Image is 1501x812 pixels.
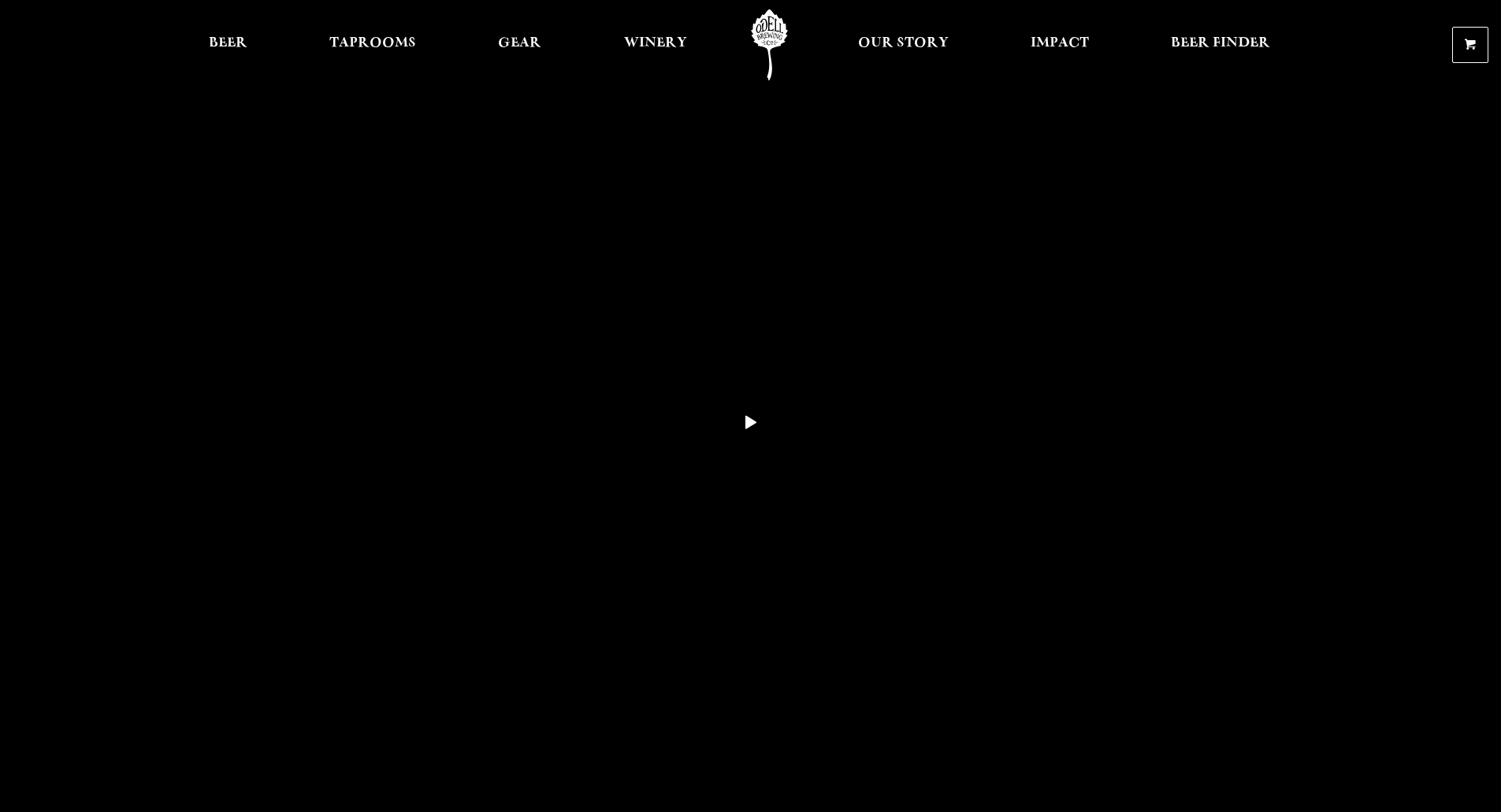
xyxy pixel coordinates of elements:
[624,37,687,50] span: Winery
[209,37,247,50] span: Beer
[329,37,416,50] span: Taprooms
[319,9,426,80] a: Taprooms
[1171,37,1270,50] span: Beer Finder
[848,9,959,80] a: Our Story
[1031,37,1089,50] span: Impact
[740,9,799,80] a: Odell Home
[199,9,258,80] a: Beer
[1020,9,1099,80] a: Impact
[858,37,949,50] span: Our Story
[498,37,541,50] span: Gear
[614,9,697,80] a: Winery
[1161,9,1280,80] a: Beer Finder
[488,9,552,80] a: Gear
